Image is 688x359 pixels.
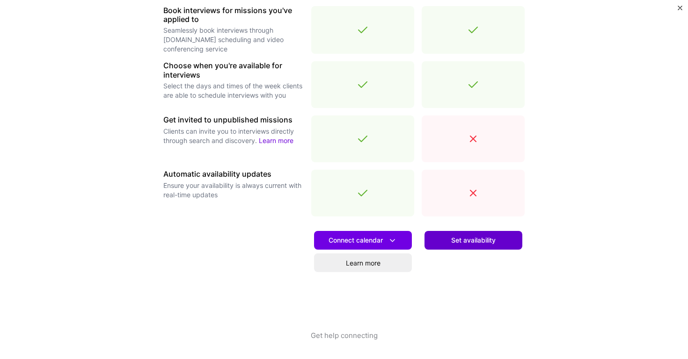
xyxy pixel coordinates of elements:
[311,330,378,359] button: Get help connecting
[163,6,304,24] h3: Book interviews for missions you've applied to
[163,26,304,54] p: Seamlessly book interviews through [DOMAIN_NAME] scheduling and video conferencing service
[163,181,304,200] p: Ensure your availability is always current with real-time updates
[388,236,397,245] i: icon DownArrowWhite
[314,253,412,272] a: Learn more
[314,231,412,250] button: Connect calendar
[163,81,304,100] p: Select the days and times of the week clients are able to schedule interviews with you
[451,236,496,245] span: Set availability
[678,6,682,15] button: Close
[163,115,304,124] h3: Get invited to unpublished missions
[163,61,304,79] h3: Choose when you're available for interviews
[163,127,304,145] p: Clients can invite you to interviews directly through search and discovery.
[425,231,522,250] button: Set availability
[329,236,397,245] span: Connect calendar
[163,170,304,179] h3: Automatic availability updates
[259,136,293,144] a: Learn more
